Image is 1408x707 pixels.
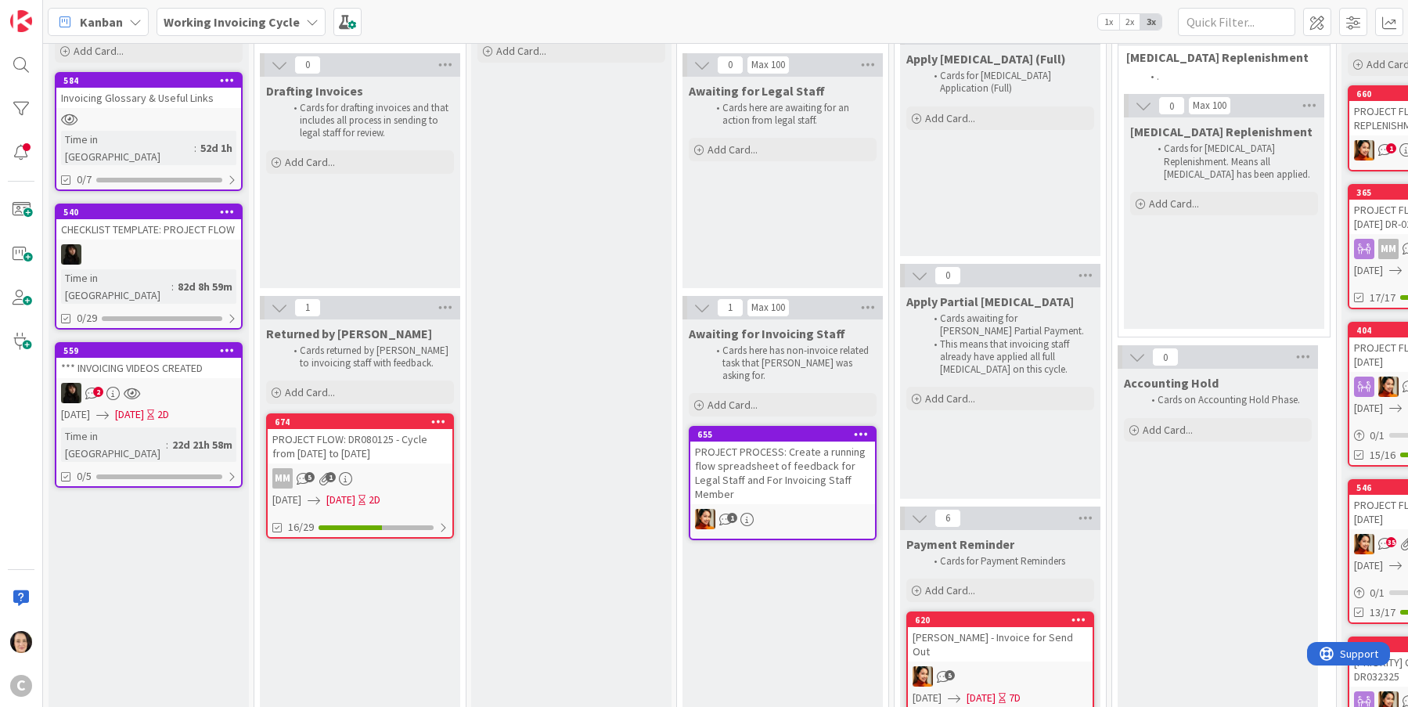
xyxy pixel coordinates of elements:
div: 584 [63,75,241,86]
img: Visit kanbanzone.com [10,10,32,32]
span: 5 [945,670,955,680]
span: 0/5 [77,468,92,485]
span: 0 / 1 [1370,427,1385,444]
span: Add Card... [74,44,124,58]
span: 16/29 [288,519,314,536]
span: 6 [934,509,961,528]
li: Cards here are awaiting for an action from legal staff. [708,102,874,128]
span: [DATE] [913,690,942,706]
li: . [1142,70,1312,83]
a: 559*** INVOICING VIDEOS CREATEDES[DATE][DATE]2DTime in [GEOGRAPHIC_DATA]:22d 21h 58m0/5 [55,342,243,488]
span: 3x [1140,14,1161,30]
span: 0 [1158,96,1185,115]
div: 584 [56,74,241,88]
span: Apply Retainer (Full) [906,51,1066,67]
span: : [194,139,196,157]
div: 655 [697,429,875,440]
span: Retainer Replenishment [1126,49,1310,65]
img: ES [61,244,81,265]
div: Time in [GEOGRAPHIC_DATA] [61,131,194,165]
span: Support [33,2,71,21]
span: Kanban [80,13,123,31]
span: 17/17 [1370,290,1395,306]
img: ES [61,383,81,403]
span: 15/16 [1370,447,1395,464]
span: : [171,278,174,295]
img: PM [913,666,933,687]
span: [DATE] [61,406,90,423]
img: PM [1354,534,1374,554]
span: 5 [304,472,315,482]
div: 540 [63,207,241,218]
span: : [166,436,168,453]
span: 1 [1386,143,1396,153]
div: 620 [908,613,1093,627]
div: 22d 21h 58m [168,436,236,453]
li: Cards for Payment Reminders [925,555,1092,568]
span: 13/17 [1370,604,1395,621]
li: Cards awaiting for [PERSON_NAME] Partial Payment. [925,312,1092,338]
div: MM [268,468,452,489]
span: 2x [1119,14,1140,30]
span: Awaiting for Invoicing Staff [689,326,845,341]
div: PROJECT PROCESS: Create a running flow spreadsheet of feedback for Legal Staff and For Invoicing ... [690,442,875,504]
div: 540 [56,205,241,219]
span: [DATE] [1354,557,1383,574]
span: Add Card... [925,111,975,125]
div: PM [908,666,1093,687]
li: Cards for [MEDICAL_DATA] Replenishment. Means all [MEDICAL_DATA] has been applied. [1149,142,1316,181]
div: 52d 1h [196,139,236,157]
div: 2D [157,406,169,423]
div: Max 100 [1193,102,1226,110]
span: 1 [727,513,737,523]
div: *** INVOICING VIDEOS CREATED [56,358,241,378]
span: 35 [1386,537,1396,547]
span: Accounting Hold [1124,375,1219,391]
img: PM [695,509,715,529]
span: 0 / 1 [1370,585,1385,601]
span: [DATE] [967,690,996,706]
span: 2 [93,387,103,397]
span: 1 [294,298,321,317]
span: Add Card... [925,583,975,597]
li: Cards for drafting invoices and that includes all process in sending to legal staff for review. [285,102,452,140]
a: 655PROJECT PROCESS: Create a running flow spreadsheet of feedback for Legal Staff and For Invoici... [689,426,877,540]
span: [DATE] [326,492,355,508]
span: Add Card... [925,391,975,406]
span: Add Card... [1149,197,1199,211]
span: Add Card... [285,155,335,169]
div: MM [1378,239,1399,259]
span: Payment Reminder [906,536,1014,552]
div: Time in [GEOGRAPHIC_DATA] [61,269,171,304]
span: 0 [717,56,744,74]
li: Cards returned by [PERSON_NAME] to invoicing staff with feedback. [285,344,452,370]
span: Drafting Invoices [266,83,363,99]
span: Apply Partial Retainer [906,294,1074,309]
div: 655 [690,427,875,442]
span: Add Card... [1143,423,1193,437]
img: PM [1354,140,1374,161]
div: 620[PERSON_NAME] - Invoice for Send Out [908,613,1093,662]
div: ES [56,244,241,265]
div: 559 [56,344,241,358]
div: C [10,675,32,697]
input: Quick Filter... [1178,8,1295,36]
div: Time in [GEOGRAPHIC_DATA] [61,427,166,462]
div: 674 [275,417,452,427]
span: 0 [1152,348,1179,366]
a: 674PROJECT FLOW: DR080125 - Cycle from [DATE] to [DATE]MM[DATE][DATE]2D16/29 [266,413,454,539]
span: Add Card... [708,398,758,412]
div: 2D [369,492,380,508]
div: MM [272,468,293,489]
span: 0 [294,56,321,74]
span: 1 [326,472,336,482]
div: PM [690,509,875,529]
div: [PERSON_NAME] - Invoice for Send Out [908,627,1093,662]
div: 82d 8h 59m [174,278,236,295]
div: PROJECT FLOW: DR080125 - Cycle from [DATE] to [DATE] [268,429,452,464]
img: BL [10,631,32,653]
span: [DATE] [272,492,301,508]
div: CHECKLIST TEMPLATE: PROJECT FLOW [56,219,241,240]
div: Max 100 [751,61,785,69]
li: Cards on Accounting Hold Phase. [1143,394,1309,406]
